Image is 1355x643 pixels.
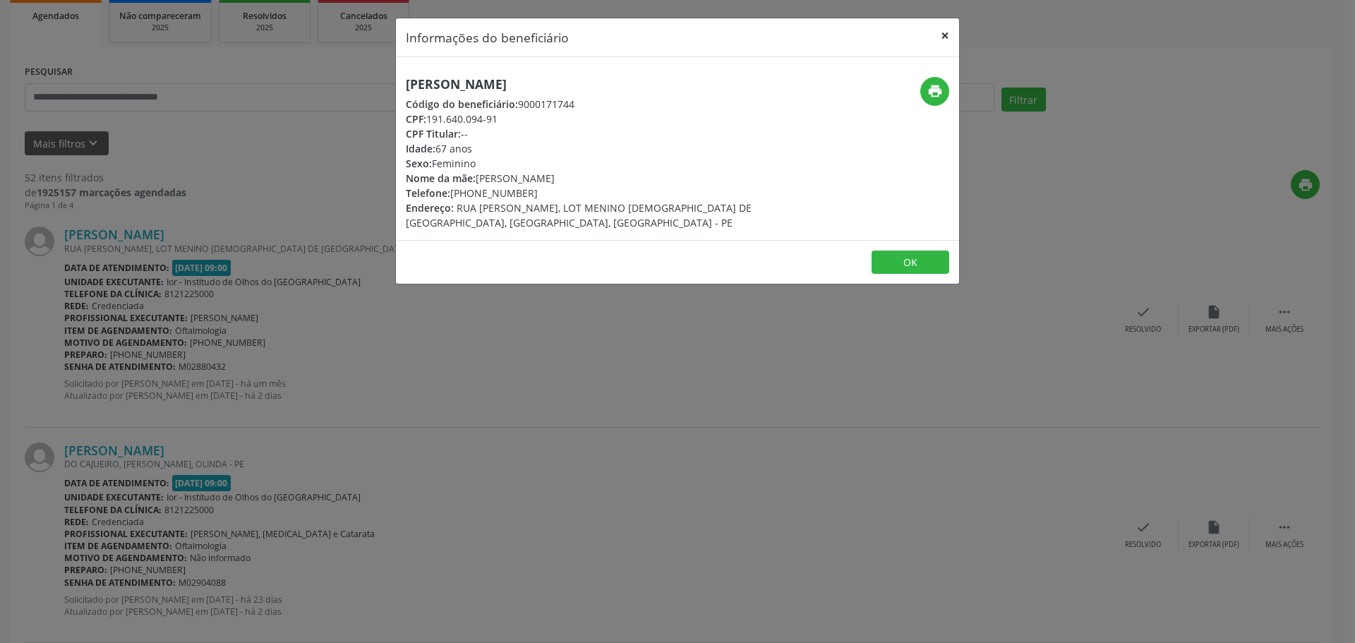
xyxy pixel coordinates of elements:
[406,126,761,141] div: --
[406,141,761,156] div: 67 anos
[927,83,943,99] i: print
[406,171,761,186] div: [PERSON_NAME]
[931,18,959,53] button: Close
[406,77,761,92] h5: [PERSON_NAME]
[406,157,432,170] span: Sexo:
[920,77,949,106] button: print
[406,97,761,112] div: 9000171744
[406,156,761,171] div: Feminino
[406,97,518,111] span: Código do beneficiário:
[406,112,426,126] span: CPF:
[406,172,476,185] span: Nome da mãe:
[872,251,949,275] button: OK
[406,112,761,126] div: 191.640.094-91
[406,201,454,215] span: Endereço:
[406,186,761,200] div: [PHONE_NUMBER]
[406,201,752,229] span: RUA [PERSON_NAME], LOT MENINO [DEMOGRAPHIC_DATA] DE [GEOGRAPHIC_DATA], [GEOGRAPHIC_DATA], [GEOGRA...
[406,127,461,140] span: CPF Titular:
[406,28,569,47] h5: Informações do beneficiário
[406,142,435,155] span: Idade:
[406,186,450,200] span: Telefone:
